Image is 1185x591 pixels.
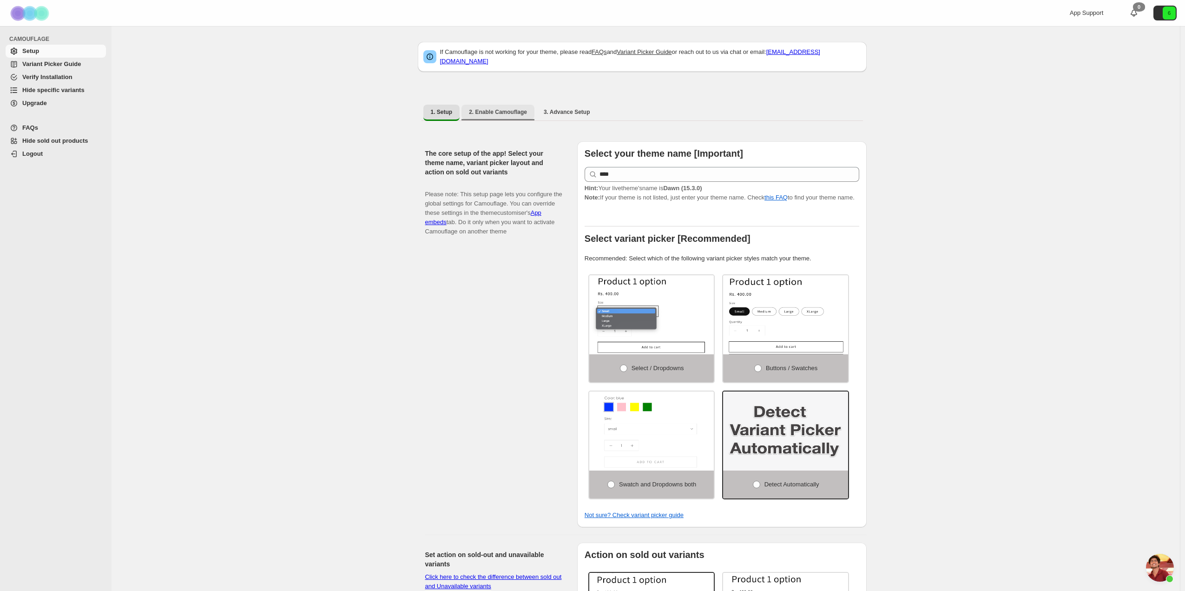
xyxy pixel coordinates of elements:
span: Hide specific variants [22,86,85,93]
span: 1. Setup [431,108,453,116]
a: Verify Installation [6,71,106,84]
a: Variant Picker Guide [617,48,671,55]
span: Logout [22,150,43,157]
div: Open chat [1146,554,1174,582]
a: this FAQ [764,194,788,201]
span: Hide sold out products [22,137,88,144]
img: Swatch and Dropdowns both [589,392,714,471]
a: Hide specific variants [6,84,106,97]
b: Select variant picker [Recommended] [585,233,750,244]
span: Variant Picker Guide [22,60,81,67]
a: Setup [6,45,106,58]
b: Select your theme name [Important] [585,148,743,159]
span: Verify Installation [22,73,72,80]
span: Avatar with initials 6 [1163,7,1176,20]
a: Click here to check the difference between sold out and Unavailable variants [425,573,562,590]
a: Not sure? Check variant picker guide [585,511,684,518]
span: Your live theme's name is [585,185,702,192]
span: Setup [22,47,39,54]
strong: Hint: [585,185,599,192]
span: Buttons / Swatches [766,365,817,372]
strong: Dawn (15.3.0) [663,185,702,192]
text: 6 [1168,10,1171,16]
span: 3. Advance Setup [544,108,590,116]
p: Please note: This setup page lets you configure the global settings for Camouflage. You can overr... [425,180,562,236]
strong: Note: [585,194,600,201]
b: Action on sold out variants [585,550,704,560]
h2: The core setup of the app! Select your theme name, variant picker layout and action on sold out v... [425,149,562,177]
div: 0 [1133,2,1145,12]
img: Buttons / Swatches [723,275,848,354]
button: Avatar with initials 6 [1153,6,1177,20]
p: Recommended: Select which of the following variant picker styles match your theme. [585,254,859,263]
a: 0 [1129,8,1139,18]
a: Hide sold out products [6,134,106,147]
p: If Camouflage is not working for your theme, please read and or reach out to us via chat or email: [440,47,861,66]
img: Detect Automatically [723,392,848,471]
a: FAQs [592,48,607,55]
span: Swatch and Dropdowns both [619,481,696,488]
a: Variant Picker Guide [6,58,106,71]
p: If your theme is not listed, just enter your theme name. Check to find your theme name. [585,184,859,202]
img: Camouflage [7,0,54,26]
span: FAQs [22,124,38,131]
a: Upgrade [6,97,106,110]
img: Select / Dropdowns [589,275,714,354]
span: Upgrade [22,100,47,106]
span: 2. Enable Camouflage [469,108,527,116]
span: App Support [1070,9,1103,16]
span: Select / Dropdowns [632,365,684,372]
h2: Set action on sold-out and unavailable variants [425,550,562,569]
span: Detect Automatically [764,481,819,488]
a: Logout [6,147,106,160]
a: FAQs [6,121,106,134]
span: CAMOUFLAGE [9,35,107,43]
